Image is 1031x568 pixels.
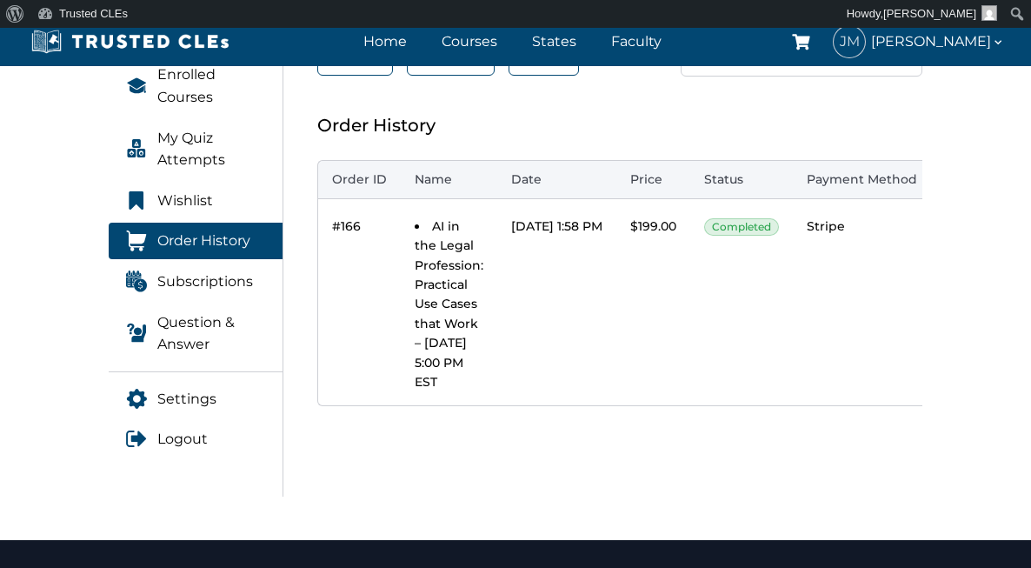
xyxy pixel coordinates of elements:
[704,218,779,236] span: Completed
[109,223,283,259] a: Order History
[793,160,931,199] th: Payment Method
[109,57,283,115] a: Enrolled Courses
[359,29,411,54] a: Home
[109,183,283,219] a: Wishlist
[157,230,250,252] span: Order History
[630,217,676,236] div: $199.00
[401,160,497,199] th: Name
[690,160,793,199] th: Status
[317,111,922,139] div: Order History
[157,271,253,293] span: Subscriptions
[332,217,387,236] div: #166
[883,7,976,20] span: [PERSON_NAME]
[528,29,581,54] a: States
[497,160,616,199] th: Date
[415,217,483,392] li: AI in the Legal Profession: Practical Use Cases that Work – [DATE] 5:00 PM EST
[157,63,266,108] span: Enrolled Courses
[807,217,917,236] div: Stripe
[317,160,401,199] th: Order ID
[607,29,666,54] a: Faculty
[157,127,266,171] span: My Quiz Attempts
[157,190,213,212] span: Wishlist
[157,311,266,356] span: Question & Answer
[109,304,283,363] a: Question & Answer
[511,217,602,236] div: [DATE] 1:58 PM
[157,428,208,451] span: Logout
[616,160,690,199] th: Price
[871,30,1005,53] span: [PERSON_NAME]
[109,381,283,418] a: Settings
[157,388,216,411] span: Settings
[109,264,283,300] a: Subscriptions
[437,29,502,54] a: Courses
[109,421,283,458] a: Logout
[109,120,283,178] a: My Quiz Attempts
[834,26,865,57] span: JM
[26,29,234,55] img: Trusted CLEs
